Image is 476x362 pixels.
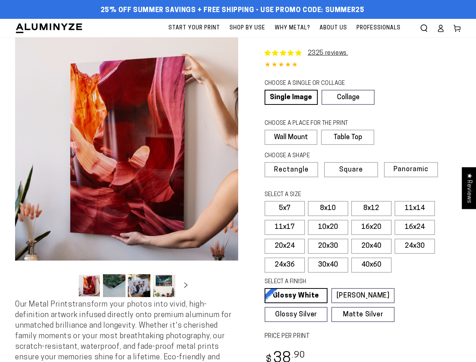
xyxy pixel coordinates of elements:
[275,23,310,33] span: Why Metal?
[265,120,367,128] legend: CHOOSE A PLACE FOR THE PRINT
[351,239,392,254] label: 20x40
[265,152,369,160] legend: CHOOSE A SHAPE
[168,23,220,33] span: Start Your Print
[320,23,347,33] span: About Us
[292,351,305,360] sup: .90
[15,37,238,299] media-gallery: Gallery Viewer
[351,220,392,235] label: 16x20
[321,90,375,105] a: Collage
[265,258,305,273] label: 24x36
[339,167,363,173] span: Square
[308,201,348,216] label: 8x10
[15,23,83,34] img: Aluminyze
[78,274,101,297] button: Load image 1 in gallery view
[265,90,318,105] a: Single Image
[265,307,328,322] a: Glossy Silver
[274,167,309,173] span: Rectangle
[316,19,351,37] a: About Us
[271,19,314,37] a: Why Metal?
[265,60,461,71] div: 4.85 out of 5.0 stars
[265,278,380,286] legend: SELECT A FINISH
[308,258,348,273] label: 30x40
[353,19,404,37] a: Professionals
[265,288,328,303] a: Glossy White
[101,6,364,15] span: 25% off Summer Savings + Free Shipping - Use Promo Code: SUMMER25
[308,239,348,254] label: 20x30
[265,201,305,216] label: 5x7
[265,191,380,199] legend: SELECT A SIZE
[395,201,435,216] label: 11x14
[416,20,432,37] summary: Search our site
[321,130,374,145] label: Table Top
[331,307,395,322] a: Matte Silver
[308,220,348,235] label: 10x20
[178,277,194,294] button: Slide right
[393,166,429,173] span: Panoramic
[395,220,435,235] label: 16x24
[308,50,348,56] a: 2325 reviews.
[265,80,368,88] legend: CHOOSE A SINGLE OR COLLAGE
[103,274,126,297] button: Load image 2 in gallery view
[357,23,401,33] span: Professionals
[153,274,175,297] button: Load image 4 in gallery view
[265,332,461,341] label: PRICE PER PRINT
[128,274,150,297] button: Load image 3 in gallery view
[265,130,318,145] label: Wall Mount
[331,288,395,303] a: [PERSON_NAME]
[265,220,305,235] label: 11x17
[265,239,305,254] label: 20x24
[351,201,392,216] label: 8x12
[165,19,224,37] a: Start Your Print
[230,23,265,33] span: Shop By Use
[59,277,76,294] button: Slide left
[462,167,476,209] div: Click to open Judge.me floating reviews tab
[226,19,269,37] a: Shop By Use
[395,239,435,254] label: 24x30
[351,258,392,273] label: 40x60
